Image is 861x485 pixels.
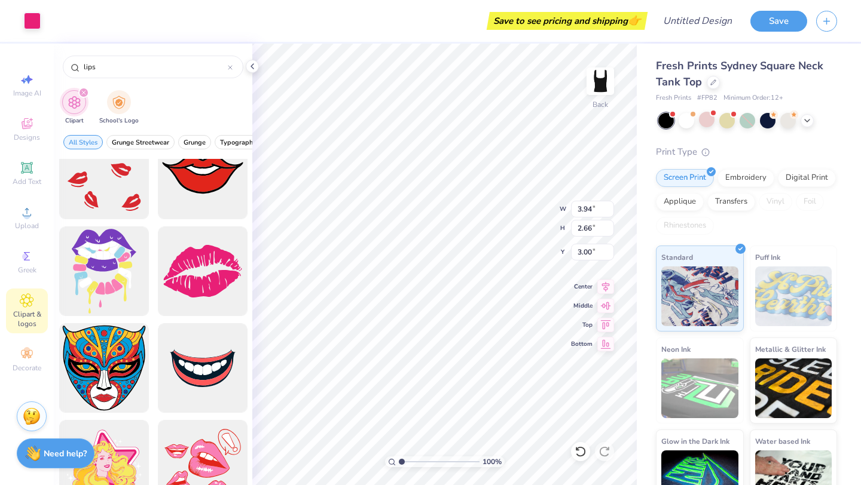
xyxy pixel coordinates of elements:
[483,456,502,467] span: 100 %
[656,59,823,89] span: Fresh Prints Sydney Square Neck Tank Top
[68,96,81,109] img: Clipart Image
[707,193,755,211] div: Transfers
[99,116,139,125] span: School's Logo
[755,343,826,355] span: Metallic & Glitter Ink
[656,193,704,211] div: Applique
[656,217,714,235] div: Rhinestones
[717,169,774,187] div: Embroidery
[220,138,257,147] span: Typography
[750,11,807,32] button: Save
[628,13,641,27] span: 👉
[184,138,206,147] span: Grunge
[106,135,175,149] button: filter button
[18,265,36,275] span: Greek
[14,133,40,142] span: Designs
[755,435,810,447] span: Water based Ink
[6,309,48,329] span: Clipart & logos
[571,340,593,348] span: Bottom
[654,9,741,33] input: Untitled Design
[697,93,717,103] span: # FP82
[571,283,593,291] span: Center
[755,251,780,263] span: Puff Ink
[112,138,169,147] span: Grunge Streetwear
[778,169,836,187] div: Digital Print
[13,177,41,186] span: Add Text
[571,302,593,310] span: Middle
[62,90,86,125] button: filter button
[83,61,228,73] input: Try "Stars"
[178,135,211,149] button: filter button
[661,251,693,263] span: Standard
[490,12,645,30] div: Save to see pricing and shipping
[215,135,262,149] button: filter button
[44,448,87,459] strong: Need help?
[65,116,84,125] span: Clipart
[796,193,824,211] div: Foil
[13,363,41,373] span: Decorate
[571,321,593,329] span: Top
[755,358,832,418] img: Metallic & Glitter Ink
[661,435,729,447] span: Glow in the Dark Ink
[99,90,139,125] button: filter button
[723,93,783,103] span: Minimum Order: 12 +
[99,90,139,125] div: filter for School's Logo
[656,145,837,159] div: Print Type
[656,93,691,103] span: Fresh Prints
[63,135,103,149] button: filter button
[112,96,126,109] img: School's Logo Image
[13,88,41,98] span: Image AI
[15,221,39,231] span: Upload
[661,343,691,355] span: Neon Ink
[661,266,738,326] img: Standard
[69,138,97,147] span: All Styles
[755,266,832,326] img: Puff Ink
[661,358,738,418] img: Neon Ink
[656,169,714,187] div: Screen Print
[62,90,86,125] div: filter for Clipart
[759,193,792,211] div: Vinyl
[593,99,608,110] div: Back
[588,69,612,93] img: Back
